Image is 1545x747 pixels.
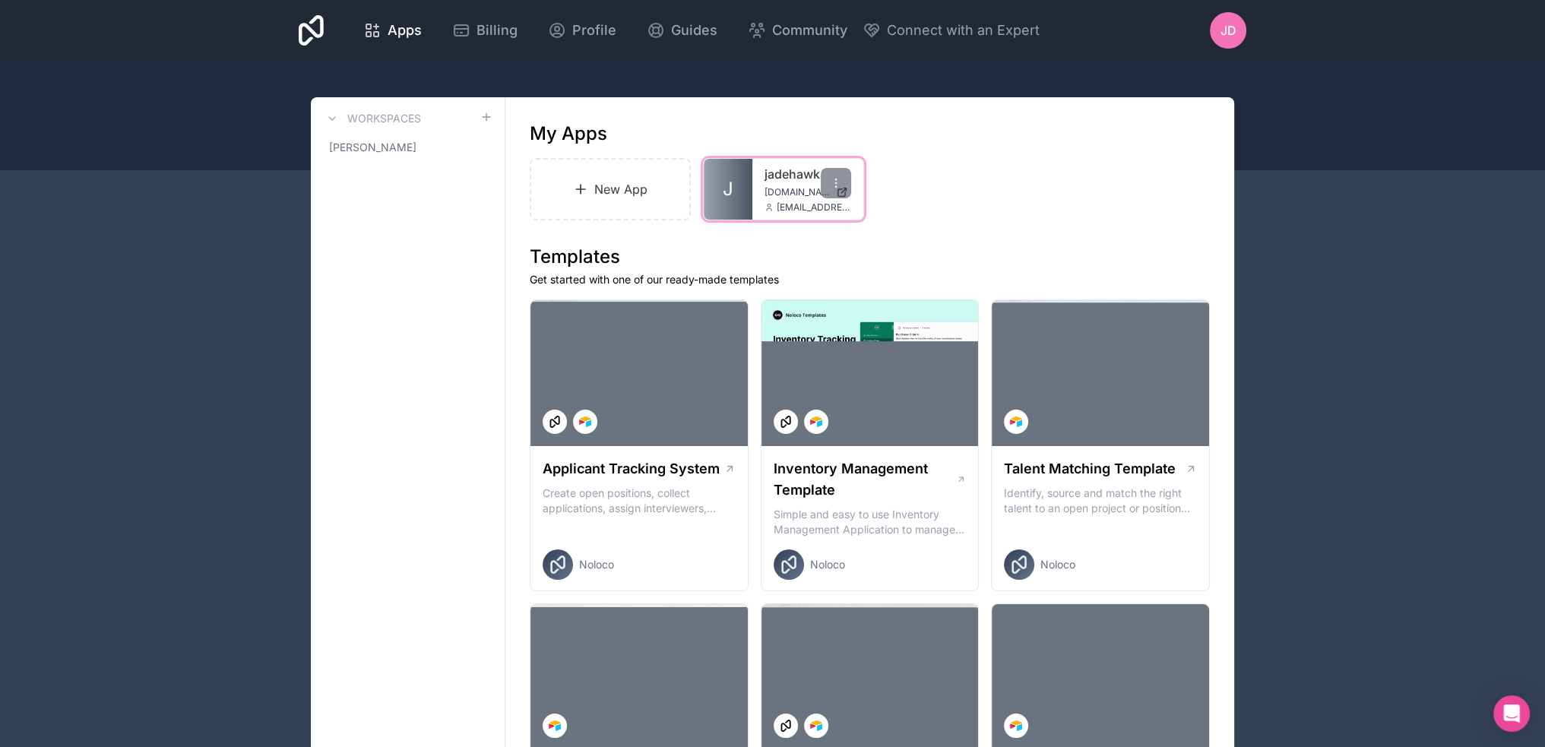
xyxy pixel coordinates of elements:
h1: Talent Matching Template [1004,458,1176,480]
img: Airtable Logo [810,416,822,428]
p: Identify, source and match the right talent to an open project or position with our Talent Matchi... [1004,486,1197,516]
p: Simple and easy to use Inventory Management Application to manage your stock, orders and Manufact... [774,507,967,537]
p: Create open positions, collect applications, assign interviewers, centralise candidate feedback a... [543,486,736,516]
span: JD [1220,21,1236,40]
img: Airtable Logo [1010,416,1022,428]
span: Billing [476,20,518,41]
span: [PERSON_NAME] [329,140,416,155]
a: [DOMAIN_NAME] [765,186,851,198]
a: jadehawk [765,165,851,183]
span: Profile [572,20,616,41]
h3: Workspaces [347,111,421,126]
img: Airtable Logo [1010,720,1022,732]
a: J [704,159,752,220]
img: Airtable Logo [810,720,822,732]
h1: Applicant Tracking System [543,458,720,480]
img: Airtable Logo [549,720,561,732]
button: Connect with an Expert [863,20,1040,41]
span: Noloco [810,557,845,572]
div: Open Intercom Messenger [1493,695,1530,732]
a: Workspaces [323,109,421,128]
span: Noloco [579,557,614,572]
a: [PERSON_NAME] [323,134,492,161]
span: Apps [388,20,422,41]
span: Guides [671,20,717,41]
p: Get started with one of our ready-made templates [530,272,1210,287]
a: New App [530,158,691,220]
h1: Inventory Management Template [774,458,956,501]
h1: My Apps [530,122,607,146]
a: Apps [351,14,434,47]
span: [DOMAIN_NAME] [765,186,830,198]
img: Airtable Logo [579,416,591,428]
span: Noloco [1040,557,1075,572]
span: J [723,177,733,201]
a: Guides [635,14,730,47]
span: Community [772,20,847,41]
a: Profile [536,14,628,47]
h1: Templates [530,245,1210,269]
a: Billing [440,14,530,47]
a: Community [736,14,860,47]
span: Connect with an Expert [887,20,1040,41]
span: [EMAIL_ADDRESS][DOMAIN_NAME] [777,201,851,214]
